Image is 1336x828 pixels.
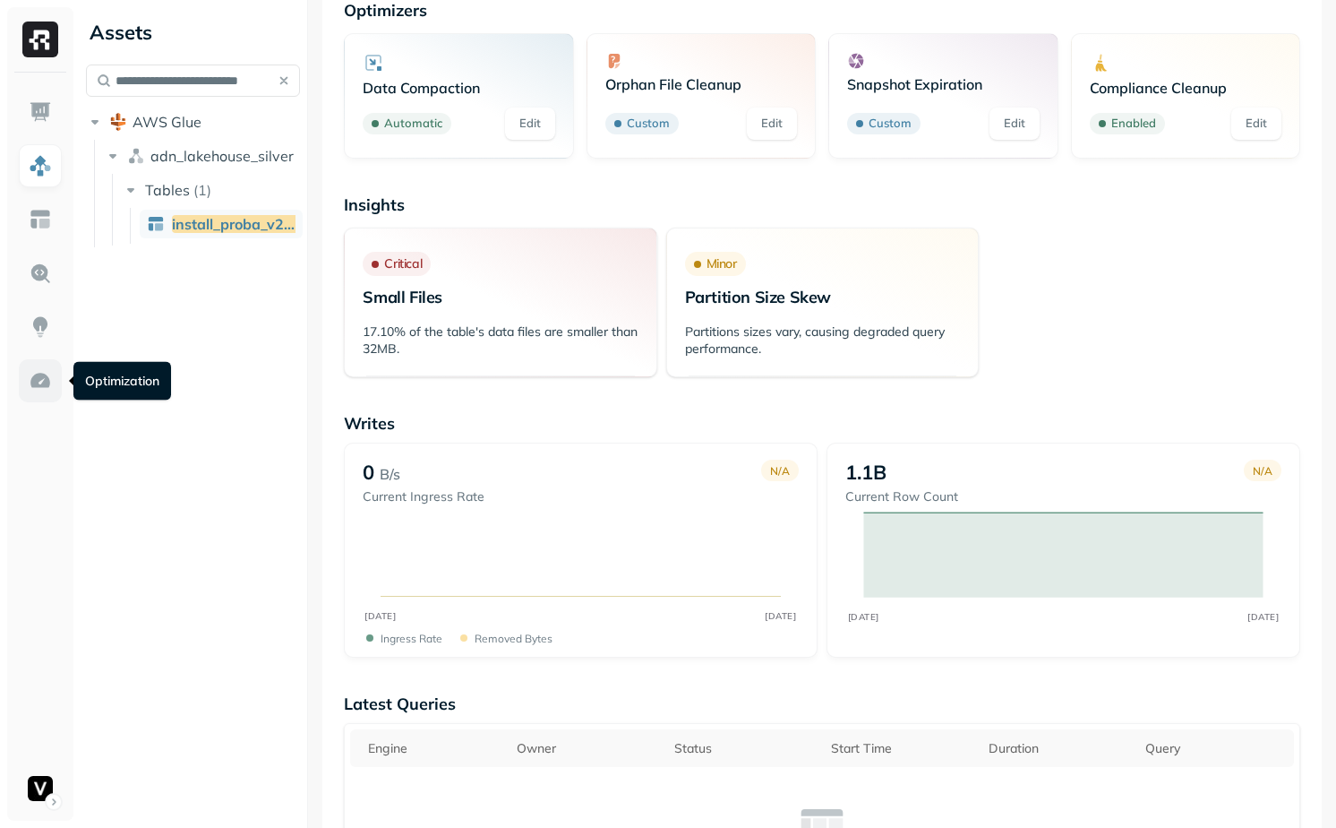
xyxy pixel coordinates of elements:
[344,413,1300,434] p: Writes
[29,369,52,392] img: Optimization
[869,115,912,133] p: Custom
[363,79,554,97] p: Data Compaction
[363,287,638,307] p: Small Files
[29,262,52,285] img: Query Explorer
[847,75,1039,93] p: Snapshot Expiration
[22,22,58,57] img: Ryft
[384,255,422,272] p: Critical
[770,464,790,478] p: N/A
[122,176,302,204] button: Tables(1)
[707,255,737,272] p: Minor
[1253,464,1272,478] p: N/A
[109,113,127,131] img: root
[368,740,499,757] div: Engine
[848,611,879,622] tspan: [DATE]
[1247,611,1279,622] tspan: [DATE]
[831,740,971,757] div: Start Time
[1231,108,1281,140] a: Edit
[517,740,656,757] div: Owner
[475,632,552,645] p: Removed bytes
[627,115,670,133] p: Custom
[193,181,211,199] p: ( 1 )
[685,287,960,307] p: Partition Size Skew
[674,740,814,757] div: Status
[989,740,1128,757] div: Duration
[363,323,638,358] p: 17.10% of the table's data files are smaller than 32MB.
[29,154,52,177] img: Assets
[747,108,797,140] a: Edit
[344,694,1300,714] p: Latest Queries
[133,113,201,131] span: AWS Glue
[505,108,555,140] a: Edit
[363,488,484,505] p: Current Ingress Rate
[845,488,958,505] p: Current Row Count
[363,460,374,485] p: 0
[86,108,300,136] button: AWS Glue
[150,147,294,165] span: adn_lakehouse_silver
[1090,79,1281,97] p: Compliance Cleanup
[29,100,52,124] img: Dashboard
[989,108,1040,140] a: Edit
[1111,115,1156,133] p: Enabled
[145,181,190,199] span: Tables
[685,323,960,358] p: Partitions sizes vary, causing degraded query performance.
[344,194,1300,215] p: Insights
[845,460,886,485] p: 1.1B
[147,215,165,233] img: table
[380,463,400,485] p: B/s
[766,610,797,621] tspan: [DATE]
[73,362,171,401] div: Optimization
[28,776,53,801] img: Voodoo
[381,632,442,645] p: Ingress Rate
[86,18,300,47] div: Assets
[127,147,145,165] img: namespace
[29,315,52,339] img: Insights
[384,115,442,133] p: Automatic
[605,75,797,93] p: Orphan File Cleanup
[172,215,359,233] span: install_proba_v2_prediction
[1145,740,1285,757] div: Query
[104,142,301,170] button: adn_lakehouse_silver
[365,610,397,621] tspan: [DATE]
[140,210,303,238] a: install_proba_v2_prediction
[29,208,52,231] img: Asset Explorer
